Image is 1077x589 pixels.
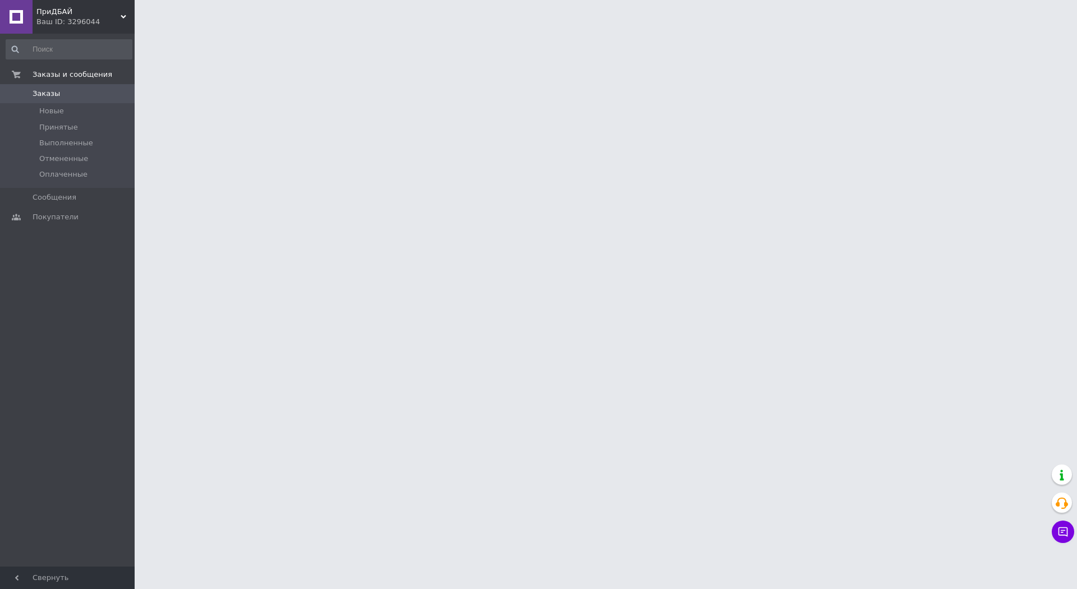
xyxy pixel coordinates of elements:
[39,106,64,116] span: Новые
[33,212,79,222] span: Покупатели
[39,122,78,132] span: Принятые
[39,154,88,164] span: Отмененные
[39,138,93,148] span: Выполненные
[33,70,112,80] span: Заказы и сообщения
[1052,521,1074,543] button: Чат с покупателем
[39,169,88,180] span: Оплаченные
[33,89,60,99] span: Заказы
[36,7,121,17] span: ПриДБАЙ
[36,17,135,27] div: Ваш ID: 3296044
[6,39,132,59] input: Поиск
[33,192,76,203] span: Сообщения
